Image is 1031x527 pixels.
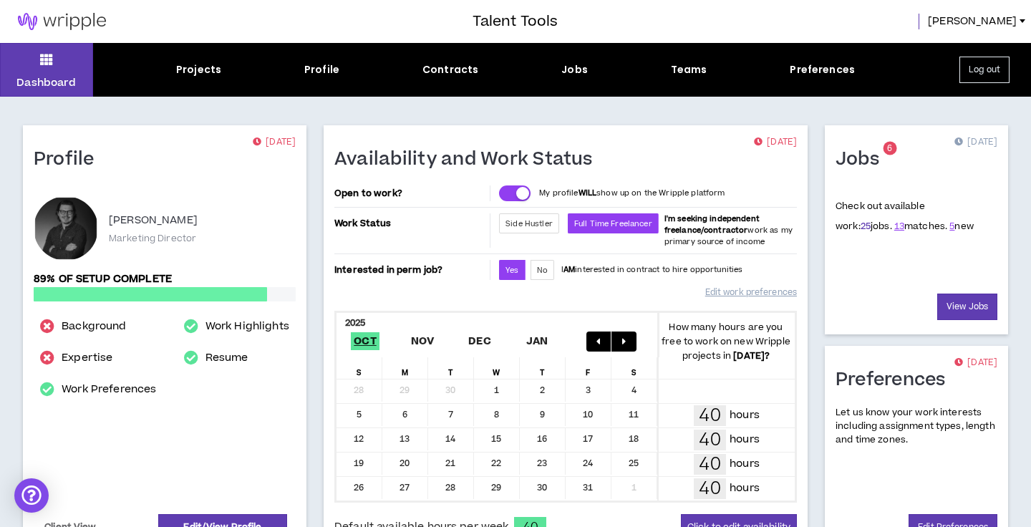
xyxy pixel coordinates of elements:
[664,213,793,247] span: work as my primary source of income
[561,264,743,276] p: I interested in contract to hire opportunities
[14,478,49,513] div: Open Intercom Messenger
[836,369,957,392] h1: Preferences
[176,62,221,77] div: Projects
[657,320,795,363] p: How many hours are you free to work on new Wripple projects in
[109,212,198,229] p: [PERSON_NAME]
[253,135,296,150] p: [DATE]
[34,148,105,171] h1: Profile
[382,357,428,379] div: M
[954,356,997,370] p: [DATE]
[861,220,892,233] span: jobs.
[937,294,997,320] a: View Jobs
[304,62,339,77] div: Profile
[928,14,1017,29] span: [PERSON_NAME]
[790,62,855,77] div: Preferences
[465,332,494,350] span: Dec
[62,349,112,367] a: Expertise
[836,148,890,171] h1: Jobs
[523,332,551,350] span: Jan
[671,62,707,77] div: Teams
[337,357,382,379] div: S
[205,318,289,335] a: Work Highlights
[836,406,997,448] p: Let us know your work interests including assignment types, length and time zones.
[563,264,575,275] strong: AM
[505,265,518,276] span: Yes
[949,220,954,233] a: 5
[520,357,566,379] div: T
[894,220,904,233] a: 13
[505,218,553,229] span: Side Hustler
[733,349,770,362] b: [DATE] ?
[205,349,248,367] a: Resume
[539,188,725,199] p: My profile show up on the Wripple platform
[334,213,487,233] p: Work Status
[705,280,797,305] a: Edit work preferences
[730,432,760,448] p: hours
[894,220,947,233] span: matches.
[730,456,760,472] p: hours
[664,213,760,236] b: I'm seeking independent freelance/contractor
[109,232,196,245] p: Marketing Director
[949,220,974,233] span: new
[959,57,1010,83] button: Log out
[861,220,871,233] a: 25
[579,188,597,198] strong: WILL
[887,142,892,155] span: 6
[408,332,437,350] span: Nov
[34,271,296,287] p: 89% of setup complete
[883,142,896,155] sup: 6
[62,381,156,398] a: Work Preferences
[474,357,520,379] div: W
[422,62,478,77] div: Contracts
[334,148,604,171] h1: Availability and Work Status
[566,357,611,379] div: F
[16,75,76,90] p: Dashboard
[34,196,98,261] div: Alex P.
[62,318,126,335] a: Background
[730,480,760,496] p: hours
[954,135,997,150] p: [DATE]
[611,357,657,379] div: S
[730,407,760,423] p: hours
[334,188,487,199] p: Open to work?
[754,135,797,150] p: [DATE]
[836,200,974,233] p: Check out available work:
[345,316,366,329] b: 2025
[428,357,474,379] div: T
[537,265,548,276] span: No
[561,62,588,77] div: Jobs
[351,332,379,350] span: Oct
[473,11,558,32] h3: Talent Tools
[334,260,487,280] p: Interested in perm job?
